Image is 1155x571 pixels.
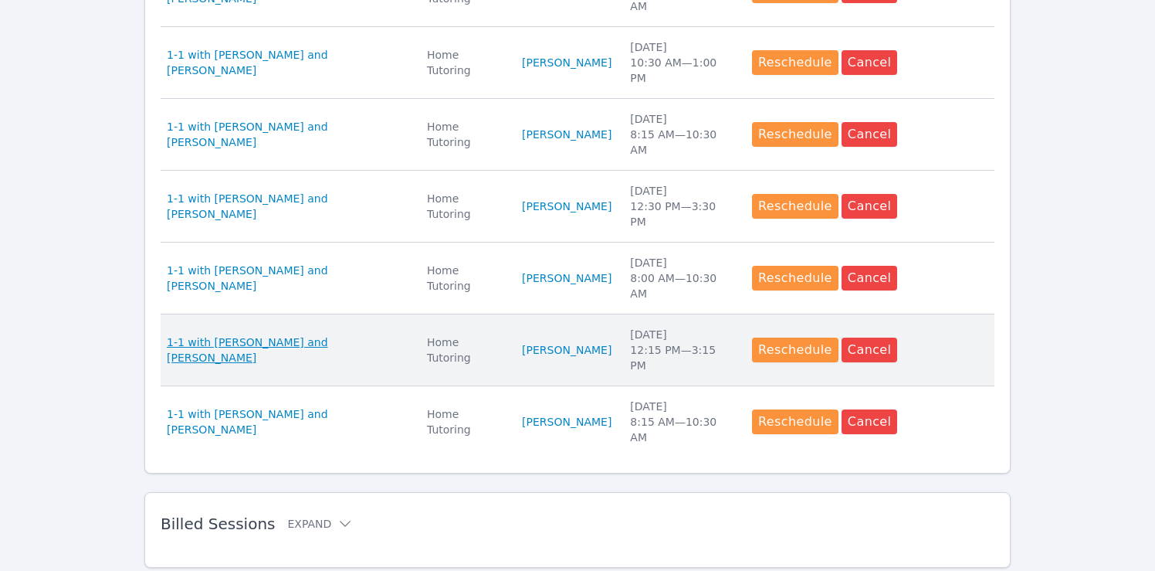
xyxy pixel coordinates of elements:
button: Reschedule [752,410,838,434]
button: Reschedule [752,338,838,362]
span: Billed Sessions [161,515,275,533]
button: Cancel [842,338,898,362]
div: [DATE] 8:15 AM — 10:30 AM [630,399,733,445]
div: [DATE] 8:00 AM — 10:30 AM [630,255,733,301]
div: Home Tutoring [427,191,503,222]
button: Cancel [842,410,898,434]
div: [DATE] 12:30 PM — 3:30 PM [630,183,733,229]
div: Home Tutoring [427,119,503,150]
a: 1-1 with [PERSON_NAME] and [PERSON_NAME] [167,335,408,365]
button: Cancel [842,266,898,291]
button: Reschedule [752,194,838,219]
div: Home Tutoring [427,47,503,78]
tr: 1-1 with [PERSON_NAME] and [PERSON_NAME]Home Tutoring[PERSON_NAME][DATE]8:00 AM—10:30 AMReschedul... [161,243,994,314]
div: Home Tutoring [427,406,503,437]
div: Home Tutoring [427,335,503,365]
div: [DATE] 8:15 AM — 10:30 AM [630,111,733,158]
a: [PERSON_NAME] [522,199,611,214]
button: Cancel [842,50,898,75]
a: [PERSON_NAME] [522,55,611,70]
a: 1-1 with [PERSON_NAME] and [PERSON_NAME] [167,47,408,78]
button: Cancel [842,194,898,219]
tr: 1-1 with [PERSON_NAME] and [PERSON_NAME]Home Tutoring[PERSON_NAME][DATE]12:30 PM—3:30 PMReschedul... [161,171,994,243]
a: 1-1 with [PERSON_NAME] and [PERSON_NAME] [167,191,408,222]
button: Reschedule [752,266,838,291]
a: [PERSON_NAME] [522,342,611,358]
a: 1-1 with [PERSON_NAME] and [PERSON_NAME] [167,263,408,294]
button: Expand [287,516,353,532]
tr: 1-1 with [PERSON_NAME] and [PERSON_NAME]Home Tutoring[PERSON_NAME][DATE]8:15 AM—10:30 AMReschedul... [161,99,994,171]
a: [PERSON_NAME] [522,127,611,142]
a: 1-1 with [PERSON_NAME] and [PERSON_NAME] [167,406,408,437]
button: Reschedule [752,122,838,147]
div: Home Tutoring [427,263,503,294]
button: Reschedule [752,50,838,75]
tr: 1-1 with [PERSON_NAME] and [PERSON_NAME]Home Tutoring[PERSON_NAME][DATE]12:15 PM—3:15 PMReschedul... [161,314,994,386]
a: [PERSON_NAME] [522,414,611,430]
tr: 1-1 with [PERSON_NAME] and [PERSON_NAME]Home Tutoring[PERSON_NAME][DATE]8:15 AM—10:30 AMReschedul... [161,386,994,457]
button: Cancel [842,122,898,147]
a: [PERSON_NAME] [522,270,611,286]
tr: 1-1 with [PERSON_NAME] and [PERSON_NAME]Home Tutoring[PERSON_NAME][DATE]10:30 AM—1:00 PMReschedul... [161,27,994,99]
a: 1-1 with [PERSON_NAME] and [PERSON_NAME] [167,119,408,150]
div: [DATE] 10:30 AM — 1:00 PM [630,39,733,86]
div: [DATE] 12:15 PM — 3:15 PM [630,327,733,373]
